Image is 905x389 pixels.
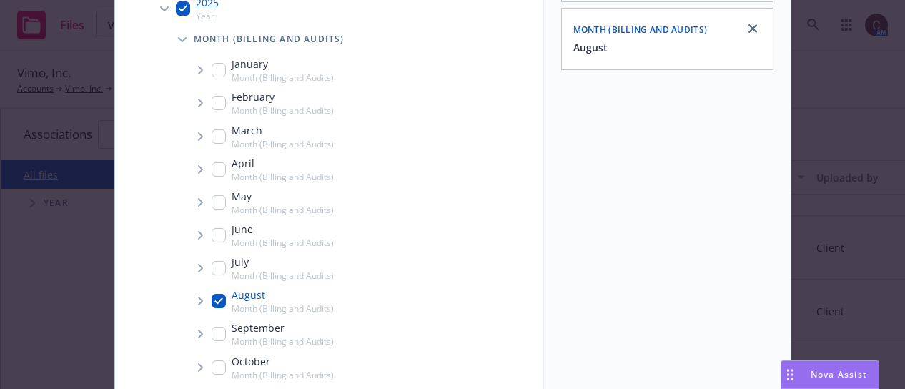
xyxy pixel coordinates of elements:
button: August [573,40,608,55]
span: March [232,123,334,138]
span: Nova Assist [811,368,867,380]
button: Nova Assist [781,360,879,389]
div: Drag to move [781,361,799,388]
span: September [232,320,334,335]
span: Month (Billing and Audits) [232,138,334,150]
span: Month (Billing and Audits) [232,335,334,348]
span: August [232,287,334,302]
span: Month (Billing and Audits) [232,302,334,315]
span: October [232,354,334,369]
span: Month (Billing and Audits) [232,204,334,216]
span: Year [196,10,219,22]
a: close [744,20,761,37]
span: June [232,222,334,237]
span: February [232,89,334,104]
span: Month (Billing and Audits) [573,24,708,36]
span: July [232,255,334,270]
span: April [232,156,334,171]
span: Month (Billing and Audits) [232,171,334,183]
span: Month (Billing and Audits) [232,72,334,84]
span: Month (Billing and Audits) [194,35,345,44]
span: Month (Billing and Audits) [232,270,334,282]
span: Month (Billing and Audits) [232,104,334,117]
span: Month (Billing and Audits) [232,237,334,249]
span: January [232,56,334,72]
span: May [232,189,334,204]
span: Month (Billing and Audits) [232,369,334,381]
